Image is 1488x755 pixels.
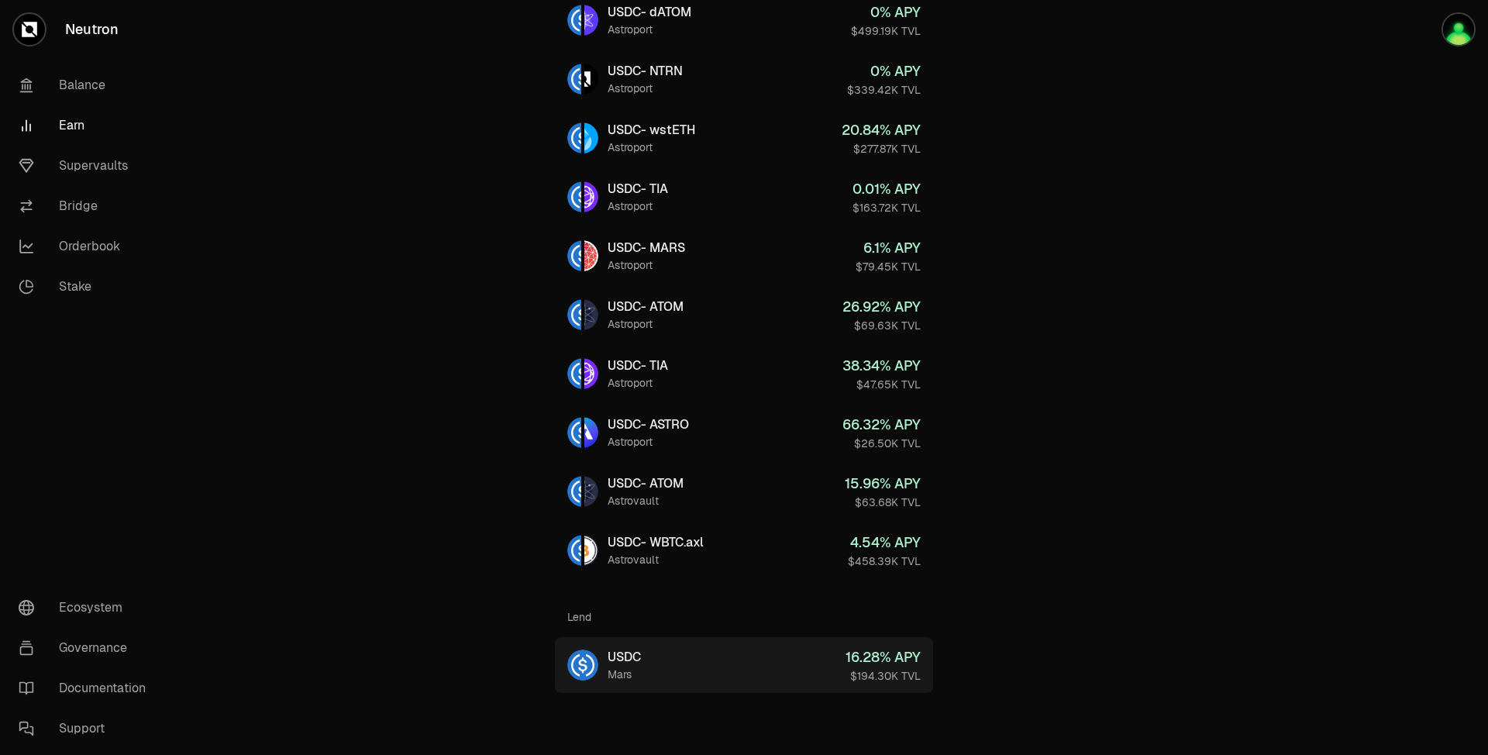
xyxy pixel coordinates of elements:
[555,346,933,402] a: USDCTIAUSDC- TIAAstroport38.34% APY$47.65K TVL
[846,646,921,668] div: 16.28 % APY
[608,434,689,450] div: Astroport
[555,522,933,578] a: USDCWBTC.axlUSDC- WBTC.axlAstrovault4.54% APY$458.39K TVL
[555,110,933,166] a: USDCwstETHUSDC- wstETHAstroport20.84% APY$277.87K TVL
[608,375,668,391] div: Astroport
[6,65,167,105] a: Balance
[584,64,598,95] img: NTRN
[567,64,581,95] img: USDC
[842,355,921,377] div: 38.34 % APY
[1443,14,1474,45] img: pomaznuick
[842,436,921,451] div: $26.50K TVL
[608,198,668,214] div: Astroport
[608,493,684,509] div: Astrovault
[567,240,581,271] img: USDC
[555,287,933,343] a: USDCATOMUSDC- ATOMAstroport26.92% APY$69.63K TVL
[851,2,921,23] div: 0 % APY
[842,119,921,141] div: 20.84 % APY
[567,417,581,448] img: USDC
[584,535,598,566] img: WBTC.axl
[852,178,921,200] div: 0.01 % APY
[608,298,684,316] div: USDC - ATOM
[584,122,598,153] img: wstETH
[6,588,167,628] a: Ecosystem
[608,180,668,198] div: USDC - TIA
[584,299,598,330] img: ATOM
[852,200,921,215] div: $163.72K TVL
[842,296,921,318] div: 26.92 % APY
[847,60,921,82] div: 0 % APY
[584,181,598,212] img: TIA
[608,357,668,375] div: USDC - TIA
[845,473,921,495] div: 15.96 % APY
[608,667,641,682] div: Mars
[6,628,167,668] a: Governance
[608,81,683,96] div: Astroport
[555,228,933,284] a: USDCMARSUSDC- MARSAstroport6.1% APY$79.45K TVL
[856,259,921,274] div: $79.45K TVL
[851,23,921,39] div: $499.19K TVL
[6,186,167,226] a: Bridge
[567,358,581,389] img: USDC
[842,414,921,436] div: 66.32 % APY
[608,533,704,552] div: USDC - WBTC.axl
[608,415,689,434] div: USDC - ASTRO
[6,146,167,186] a: Supervaults
[848,553,921,569] div: $458.39K TVL
[608,3,691,22] div: USDC - dATOM
[584,476,598,507] img: ATOM
[842,141,921,157] div: $277.87K TVL
[842,318,921,333] div: $69.63K TVL
[608,22,691,37] div: Astroport
[846,668,921,684] div: $194.30K TVL
[848,532,921,553] div: 4.54 % APY
[6,226,167,267] a: Orderbook
[555,637,933,693] a: USDCUSDCMars16.28% APY$194.30K TVL
[608,62,683,81] div: USDC - NTRN
[608,239,685,257] div: USDC - MARS
[608,552,704,567] div: Astrovault
[567,597,921,637] div: Lend
[847,82,921,98] div: $339.42K TVL
[608,648,641,667] div: USDC
[567,299,581,330] img: USDC
[6,668,167,708] a: Documentation
[6,105,167,146] a: Earn
[567,535,581,566] img: USDC
[567,650,598,681] img: USDC
[567,5,581,36] img: USDC
[584,240,598,271] img: MARS
[608,257,685,273] div: Astroport
[584,417,598,448] img: ASTRO
[842,377,921,392] div: $47.65K TVL
[608,140,695,155] div: Astroport
[856,237,921,259] div: 6.1 % APY
[555,464,933,519] a: USDCATOMUSDC- ATOMAstrovault15.96% APY$63.68K TVL
[555,51,933,107] a: USDCNTRNUSDC- NTRNAstroport0% APY$339.42K TVL
[584,358,598,389] img: TIA
[567,476,581,507] img: USDC
[6,267,167,307] a: Stake
[6,708,167,749] a: Support
[584,5,598,36] img: dATOM
[608,121,695,140] div: USDC - wstETH
[845,495,921,510] div: $63.68K TVL
[608,316,684,332] div: Astroport
[567,181,581,212] img: USDC
[567,122,581,153] img: USDC
[608,474,684,493] div: USDC - ATOM
[555,169,933,225] a: USDCTIAUSDC- TIAAstroport0.01% APY$163.72K TVL
[555,405,933,460] a: USDCASTROUSDC- ASTROAstroport66.32% APY$26.50K TVL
